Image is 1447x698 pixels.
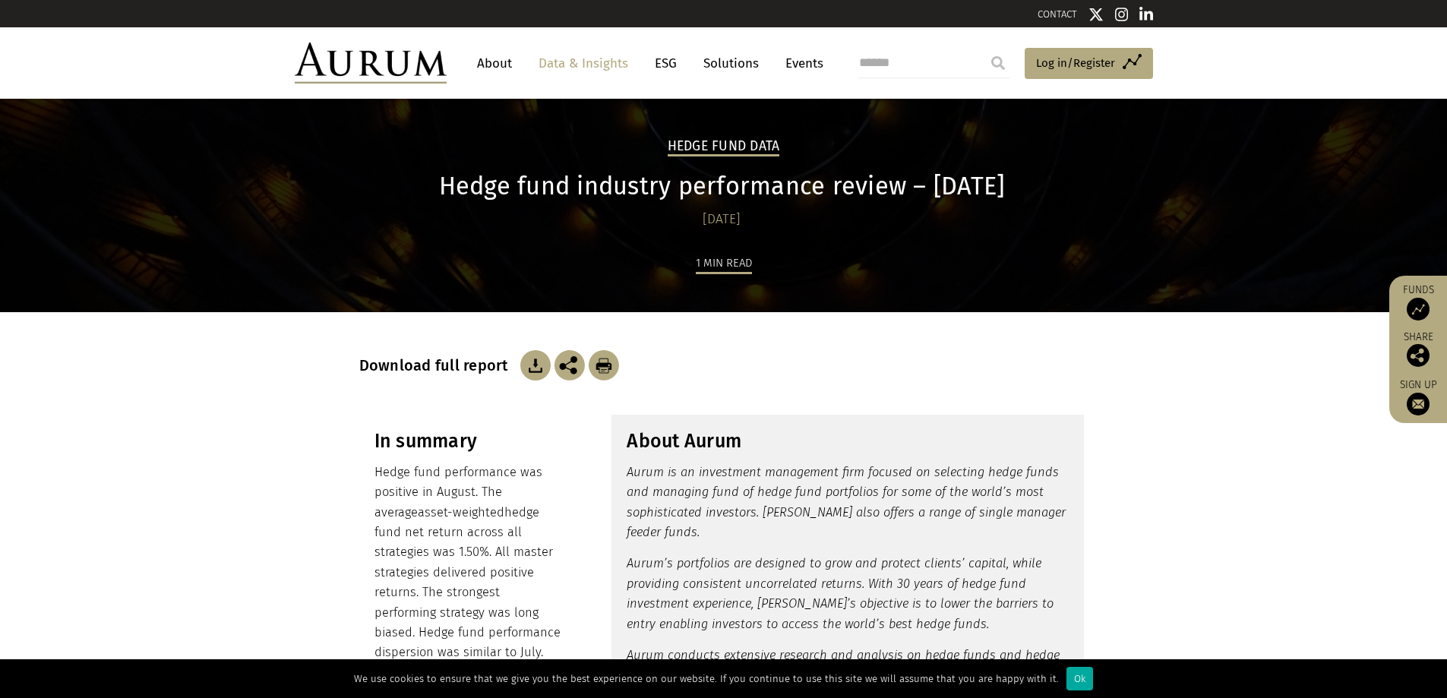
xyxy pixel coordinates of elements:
[1088,7,1104,22] img: Twitter icon
[647,49,684,77] a: ESG
[359,172,1085,201] h1: Hedge fund industry performance review – [DATE]
[374,430,564,453] h3: In summary
[531,49,636,77] a: Data & Insights
[1038,8,1077,20] a: CONTACT
[469,49,520,77] a: About
[1407,344,1430,367] img: Share this post
[295,43,447,84] img: Aurum
[1025,48,1153,80] a: Log in/Register
[983,48,1013,78] input: Submit
[520,350,551,381] img: Download Article
[627,556,1054,630] em: Aurum’s portfolios are designed to grow and protect clients’ capital, while providing consistent ...
[668,138,780,156] h2: Hedge Fund Data
[696,254,752,274] div: 1 min read
[1407,393,1430,415] img: Sign up to our newsletter
[1397,283,1439,321] a: Funds
[554,350,585,381] img: Share this post
[1407,298,1430,321] img: Access Funds
[1036,54,1115,72] span: Log in/Register
[1066,667,1093,690] div: Ok
[1115,7,1129,22] img: Instagram icon
[1397,332,1439,367] div: Share
[627,465,1066,539] em: Aurum is an investment management firm focused on selecting hedge funds and managing fund of hedg...
[1139,7,1153,22] img: Linkedin icon
[359,356,517,374] h3: Download full report
[374,463,564,663] p: Hedge fund performance was positive in August. The average hedge fund net return across all strat...
[418,505,504,520] span: asset-weighted
[627,430,1069,453] h3: About Aurum
[696,49,766,77] a: Solutions
[359,209,1085,230] div: [DATE]
[589,350,619,381] img: Download Article
[1397,378,1439,415] a: Sign up
[778,49,823,77] a: Events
